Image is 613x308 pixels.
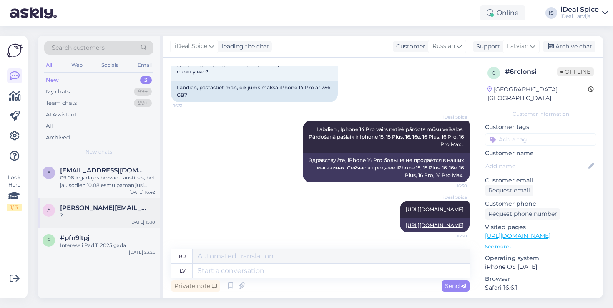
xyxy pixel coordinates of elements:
[436,114,467,120] span: iDeal Spice
[47,207,51,213] span: a
[46,99,77,107] div: Team chats
[171,280,220,292] div: Private note
[46,134,70,142] div: Archived
[473,42,500,51] div: Support
[485,176,596,185] p: Customer email
[46,122,53,130] div: All
[436,183,467,189] span: 16:50
[406,206,464,212] a: [URL][DOMAIN_NAME]
[309,126,465,147] span: Labdien , Iphone 14 Pro vairs netiek pārdots mūsu veikalos. Pārdošanā pašlaik ir Iphone 15, 15 Pl...
[136,60,153,71] div: Email
[46,76,59,84] div: New
[560,13,599,20] div: iDeal Latvija
[179,249,186,263] div: ru
[505,67,557,77] div: # 6rclonsi
[60,167,147,174] span: elinaozolina123@inbox.lv
[173,103,205,109] span: 16:31
[485,199,596,208] p: Customer phone
[485,223,596,232] p: Visited pages
[560,6,599,13] div: iDeal Spice
[393,42,425,51] div: Customer
[485,283,596,292] p: Safari 16.6.1
[7,174,22,211] div: Look Here
[303,153,470,182] div: Здравствуйте, iPhone 14 Pro больше не продаётся в наших магазинах. Сейчас в продаже iPhone 15, 15...
[46,111,77,119] div: AI Assistant
[545,7,557,19] div: IS
[436,233,467,239] span: 16:50
[485,243,596,250] p: See more ...
[47,169,50,176] span: e
[140,76,152,84] div: 3
[485,254,596,263] p: Operating system
[100,60,120,71] div: Socials
[445,282,466,290] span: Send
[60,234,89,242] span: #pfn9ltpj
[219,42,269,51] div: leading the chat
[134,99,152,107] div: 99+
[60,174,155,189] div: 09.08 iegadajos bezvadu austinas, bet jau sodien 10.08 esmu pamanijusi vairakas nepilnibas. Viena...
[46,88,70,96] div: My chats
[485,232,550,240] a: [URL][DOMAIN_NAME]
[134,88,152,96] div: 99+
[492,70,495,76] span: 6
[175,42,207,51] span: iDeal Spice
[44,60,54,71] div: All
[180,264,186,278] div: lv
[560,6,608,20] a: iDeal SpiceiDeal Latvija
[60,204,147,212] span: artjoms.andiks.65@gmail.com
[60,242,155,249] div: Interese i Pad 11 2025 gada
[507,42,528,51] span: Latvian
[52,43,105,52] span: Search customers
[171,81,338,102] div: Labdien, pastāstiet man, cik jums maksā iPhone 14 Pro ar 256 GB?
[485,162,587,171] input: Add name
[129,249,155,255] div: [DATE] 23:26
[485,275,596,283] p: Browser
[436,194,467,200] span: iDeal Spice
[85,148,112,156] span: New chats
[485,208,560,220] div: Request phone number
[60,212,155,219] div: ?
[485,110,596,118] div: Customer information
[130,219,155,225] div: [DATE] 15:10
[485,123,596,131] p: Customer tags
[432,42,455,51] span: Russian
[7,204,22,211] div: 1 / 3
[7,43,23,58] img: Askly Logo
[485,185,533,196] div: Request email
[485,149,596,158] p: Customer name
[47,237,51,243] span: p
[485,263,596,271] p: iPhone OS [DATE]
[406,222,464,228] a: [URL][DOMAIN_NAME]
[480,5,525,20] div: Online
[70,60,84,71] div: Web
[485,133,596,146] input: Add a tag
[557,67,594,76] span: Offline
[129,189,155,195] div: [DATE] 16:42
[543,41,595,52] div: Archive chat
[487,85,588,103] div: [GEOGRAPHIC_DATA], [GEOGRAPHIC_DATA]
